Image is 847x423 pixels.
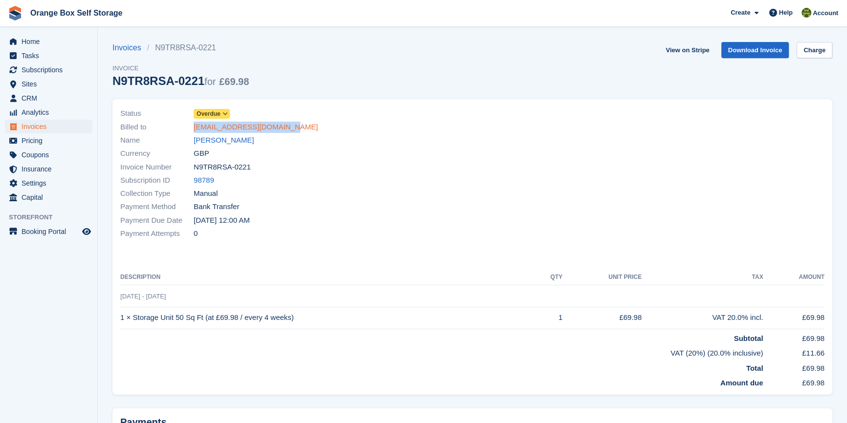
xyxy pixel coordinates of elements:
a: menu [5,91,92,105]
time: 2025-08-24 23:00:00 UTC [194,215,250,226]
span: Collection Type [120,188,194,199]
a: Preview store [81,226,92,237]
th: Unit Price [562,270,642,285]
span: Payment Due Date [120,215,194,226]
th: Tax [642,270,763,285]
td: £69.98 [763,359,825,374]
span: Capital [22,190,80,204]
a: menu [5,134,92,148]
span: Currency [120,148,194,159]
td: £69.98 [763,329,825,344]
strong: Amount due [720,379,763,387]
span: Name [120,135,194,146]
a: Download Invoice [721,42,789,58]
a: menu [5,120,92,133]
span: Account [813,8,838,18]
td: 1 × Storage Unit 50 Sq Ft (at £69.98 / every 4 weeks) [120,307,534,329]
a: menu [5,35,92,48]
span: Pricing [22,134,80,148]
a: menu [5,225,92,238]
a: Invoices [112,42,147,54]
span: Insurance [22,162,80,176]
a: 98789 [194,175,214,186]
span: Payment Method [120,201,194,212]
strong: Total [746,364,763,372]
a: Orange Box Self Storage [26,5,127,21]
td: £11.66 [763,344,825,359]
a: menu [5,63,92,77]
span: Help [779,8,793,18]
span: Subscriptions [22,63,80,77]
span: 0 [194,228,198,239]
span: Bank Transfer [194,201,239,212]
span: £69.98 [219,76,249,87]
span: Billed to [120,122,194,133]
th: QTY [534,270,562,285]
span: Sites [22,77,80,91]
a: menu [5,148,92,162]
td: £69.98 [763,374,825,389]
span: [DATE] - [DATE] [120,293,166,300]
span: Storefront [9,212,97,222]
span: Manual [194,188,218,199]
strong: Subtotal [734,334,763,342]
img: stora-icon-8386f47178a22dfd0bd8f6a31ec36ba5ce8667c1dd55bd0f319d3a0aa187defe.svg [8,6,22,21]
span: GBP [194,148,209,159]
a: Overdue [194,108,230,119]
a: [EMAIL_ADDRESS][DOMAIN_NAME] [194,122,318,133]
span: Overdue [197,109,221,118]
span: Booking Portal [22,225,80,238]
span: Analytics [22,106,80,119]
span: Invoice [112,63,249,73]
a: [PERSON_NAME] [194,135,254,146]
span: Status [120,108,194,119]
span: Create [731,8,750,18]
span: CRM [22,91,80,105]
th: Amount [763,270,825,285]
td: £69.98 [763,307,825,329]
th: Description [120,270,534,285]
span: Payment Attempts [120,228,194,239]
td: £69.98 [562,307,642,329]
span: for [204,76,216,87]
a: Charge [797,42,832,58]
td: VAT (20%) (20.0% inclusive) [120,344,763,359]
div: VAT 20.0% incl. [642,312,763,323]
span: Subscription ID [120,175,194,186]
a: menu [5,49,92,63]
span: Tasks [22,49,80,63]
td: 1 [534,307,562,329]
span: Settings [22,176,80,190]
a: menu [5,162,92,176]
nav: breadcrumbs [112,42,249,54]
img: SARAH T [802,8,811,18]
div: N9TR8RSA-0221 [112,74,249,87]
span: Coupons [22,148,80,162]
span: N9TR8RSA-0221 [194,162,251,173]
span: Home [22,35,80,48]
span: Invoice Number [120,162,194,173]
a: menu [5,77,92,91]
a: menu [5,176,92,190]
a: menu [5,190,92,204]
span: Invoices [22,120,80,133]
a: View on Stripe [662,42,713,58]
a: menu [5,106,92,119]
